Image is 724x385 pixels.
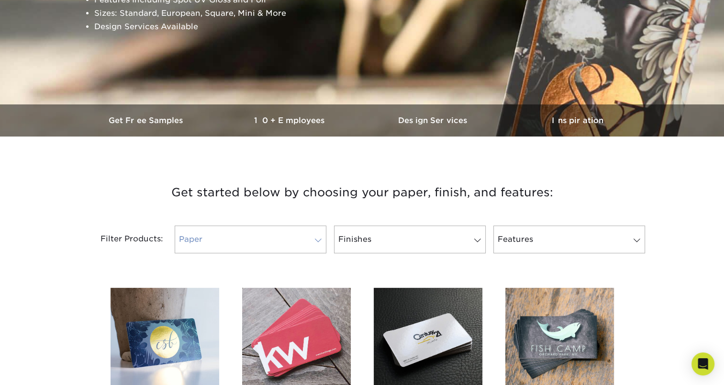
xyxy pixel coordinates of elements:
h3: 10+ Employees [219,116,362,125]
a: Get Free Samples [75,104,219,136]
iframe: Google Customer Reviews [2,356,81,382]
div: Open Intercom Messenger [691,352,714,375]
a: Inspiration [506,104,649,136]
a: Features [493,226,645,253]
h3: Inspiration [506,116,649,125]
a: Design Services [362,104,506,136]
h3: Get Free Samples [75,116,219,125]
a: Finishes [334,226,486,253]
a: 10+ Employees [219,104,362,136]
div: Filter Products: [75,226,171,253]
h3: Get started below by choosing your paper, finish, and features: [82,171,642,214]
h3: Design Services [362,116,506,125]
li: Design Services Available [94,20,646,34]
li: Sizes: Standard, European, Square, Mini & More [94,7,646,20]
a: Paper [175,226,326,253]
